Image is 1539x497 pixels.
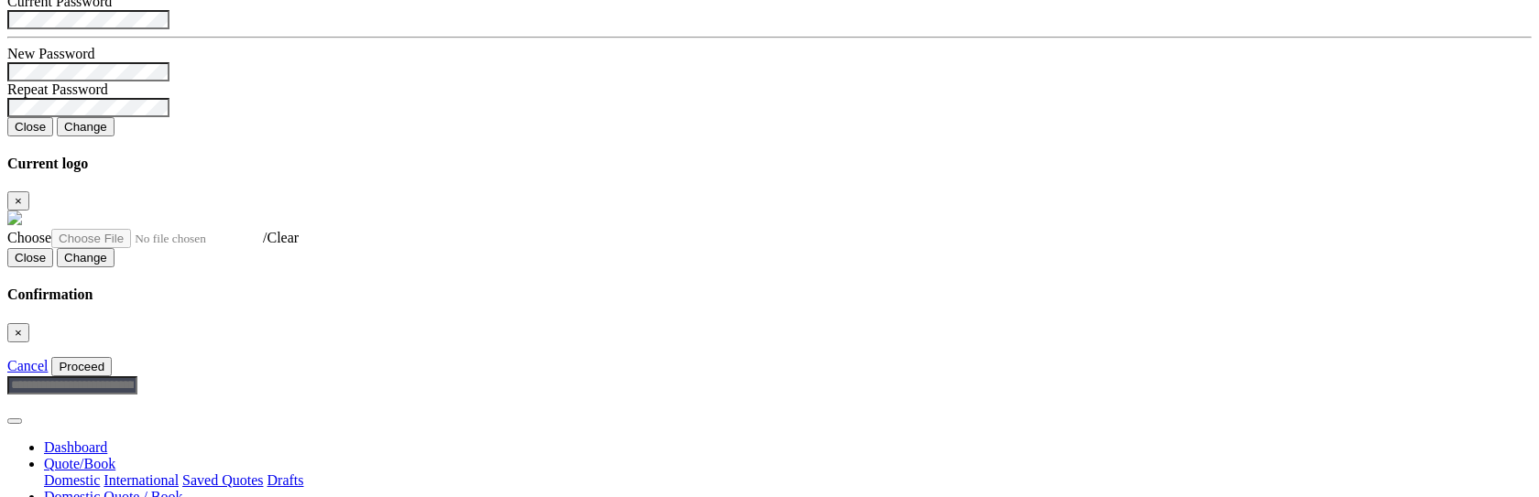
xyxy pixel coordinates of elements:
[7,286,1532,303] h4: Confirmation
[7,117,53,136] button: Close
[7,156,1532,172] h4: Current logo
[7,358,48,373] a: Cancel
[7,191,29,211] button: Close
[267,472,304,488] a: Drafts
[57,117,115,136] button: Change
[51,357,112,376] button: Proceed
[7,229,1532,248] div: /
[7,418,22,424] button: Toggle navigation
[44,439,107,455] a: Dashboard
[7,81,108,97] label: Repeat Password
[44,472,100,488] a: Domestic
[7,230,263,245] a: Choose
[182,472,263,488] a: Saved Quotes
[44,472,1532,489] div: Quote/Book
[57,248,115,267] button: Change
[7,248,53,267] button: Close
[44,456,115,471] a: Quote/Book
[7,323,29,342] button: Close
[7,46,95,61] label: New Password
[7,211,22,225] img: GetCustomerLogo
[267,230,299,245] a: Clear
[104,472,179,488] a: International
[15,194,22,208] span: ×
